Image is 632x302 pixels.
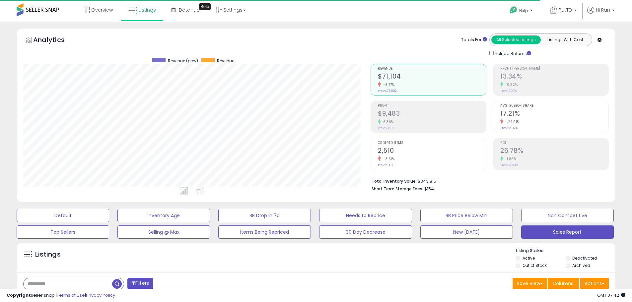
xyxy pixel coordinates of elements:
[552,280,573,287] span: Columns
[519,8,528,13] span: Help
[57,292,85,298] a: Terms of Use
[117,225,210,239] button: Selling @ Max
[503,156,516,161] small: 11.86%
[218,225,311,239] button: Items Being Repriced
[378,126,394,130] small: Prev: $8,917
[516,248,615,254] p: Listing States:
[378,147,486,156] h2: 2,510
[596,7,610,13] span: Hi Ran
[378,163,393,167] small: Prev: 2,604
[218,209,311,222] button: BB Drop in 7d
[572,255,597,261] label: Deactivated
[484,49,539,57] div: Include Returns
[509,6,518,14] i: Get Help
[378,67,486,71] span: Revenue
[500,73,608,82] h2: 13.34%
[461,37,487,43] div: Totals For
[319,225,412,239] button: 30 Day Decrease
[597,292,625,298] span: 2025-09-16 07:42 GMT
[500,147,608,156] h2: 26.78%
[523,255,535,261] label: Active
[420,225,513,239] button: New [DATE]
[513,278,547,289] button: Save View
[503,82,518,87] small: 10.52%
[500,163,518,167] small: Prev: 23.94%
[378,104,486,108] span: Profit
[503,119,520,124] small: -24.91%
[378,141,486,145] span: Ordered Items
[500,104,608,108] span: Avg. Buybox Share
[117,209,210,222] button: Inventory Age
[521,225,614,239] button: Sales Report
[35,250,61,259] h5: Listings
[86,292,115,298] a: Privacy Policy
[378,110,486,119] h2: $9,483
[500,141,608,145] span: ROI
[500,126,518,130] small: Prev: 22.92%
[378,89,397,93] small: Prev: $73,892
[372,177,604,185] li: $343,815
[548,278,579,289] button: Columns
[500,67,608,71] span: Profit [PERSON_NAME]
[7,292,31,298] strong: Copyright
[179,7,200,13] span: DataHub
[504,1,539,22] a: Help
[33,35,78,46] h5: Analytics
[17,209,109,222] button: Default
[572,263,590,268] label: Archived
[381,156,394,161] small: -3.61%
[521,209,614,222] button: Non Competitive
[199,3,211,10] div: Tooltip anchor
[540,35,590,44] button: Listings With Cost
[587,7,615,22] a: Hi Ran
[372,178,417,184] b: Total Inventory Value:
[500,89,517,93] small: Prev: 12.07%
[420,209,513,222] button: BB Price Below Min
[580,278,609,289] button: Actions
[139,7,156,13] span: Listings
[127,278,153,289] button: Filters
[17,225,109,239] button: Top Sellers
[319,209,412,222] button: Needs to Reprice
[523,263,547,268] label: Out of Stock
[559,7,572,13] span: PULTD
[91,7,113,13] span: Overview
[168,58,198,64] span: Revenue (prev)
[381,119,394,124] small: 6.36%
[500,110,608,119] h2: 17.21%
[217,58,234,64] span: Revenue
[372,186,423,192] b: Short Term Storage Fees:
[491,35,541,44] button: All Selected Listings
[378,73,486,82] h2: $71,104
[424,186,434,192] span: $154
[7,292,115,299] div: seller snap | |
[381,82,394,87] small: -3.77%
